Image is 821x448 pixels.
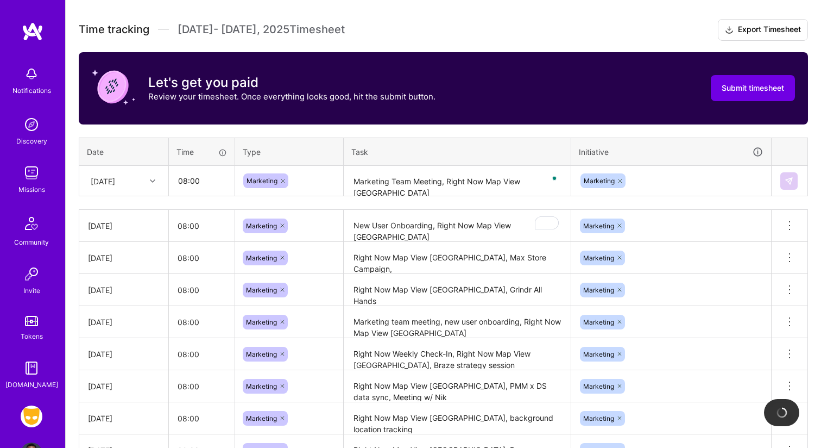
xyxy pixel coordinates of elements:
span: Marketing [583,318,614,326]
img: discovery [21,114,42,135]
span: Marketing [246,414,277,422]
span: Submit timesheet [722,83,784,94]
button: Export Timesheet [718,19,808,41]
img: logo [22,22,43,41]
div: null [780,172,799,190]
textarea: To enrich screen reader interactions, please activate Accessibility in Grammarly extension settings [345,211,570,241]
div: [DATE] [88,316,160,328]
span: Marketing [246,318,277,326]
img: Community [18,210,45,237]
img: bell [21,63,42,85]
span: Time tracking [79,23,149,36]
input: HH:MM [169,244,235,272]
textarea: Right Now Map View [GEOGRAPHIC_DATA], background location tracking [345,403,570,433]
img: tokens [25,316,38,326]
span: Marketing [583,414,614,422]
div: [DATE] [88,349,160,360]
textarea: Marketing team meeting, new user onboarding, Right Now Map View [GEOGRAPHIC_DATA] [345,307,570,337]
img: Grindr: Product & Marketing [21,406,42,427]
textarea: To enrich screen reader interactions, please activate Accessibility in Grammarly extension settings [345,167,570,196]
span: Marketing [584,177,615,185]
span: Marketing [583,254,614,262]
input: HH:MM [169,308,235,337]
div: [DOMAIN_NAME] [5,379,58,390]
div: Tokens [21,331,43,342]
a: Grindr: Product & Marketing [18,406,45,427]
div: [DATE] [88,413,160,424]
div: [DATE] [88,220,160,232]
div: Discovery [16,135,47,147]
div: Time [176,146,227,158]
textarea: Right Now Weekly Check-In, Right Now Map View [GEOGRAPHIC_DATA], Braze strategy session [345,339,570,369]
th: Task [344,138,571,166]
h3: Let's get you paid [148,74,435,91]
div: Community [14,237,49,248]
input: HH:MM [169,276,235,304]
img: loading [776,407,788,419]
th: Date [79,138,169,166]
span: Marketing [583,286,614,294]
span: Marketing [247,177,277,185]
img: Submit [785,177,793,185]
span: [DATE] - [DATE] , 2025 Timesheet [178,23,345,36]
img: guide book [21,357,42,379]
div: [DATE] [91,175,115,186]
span: Marketing [246,382,277,390]
span: Marketing [246,286,277,294]
textarea: Right Now Map View [GEOGRAPHIC_DATA], Max Store Campaign, [345,243,570,273]
textarea: Right Now Map View [GEOGRAPHIC_DATA], PMM x DS data sync, Meeting w/ Nik [345,371,570,401]
input: HH:MM [169,340,235,369]
img: coin [92,65,135,109]
input: HH:MM [169,404,235,433]
span: Marketing [583,382,614,390]
img: teamwork [21,162,42,184]
div: Notifications [12,85,51,96]
div: [DATE] [88,252,160,264]
div: [DATE] [88,381,160,392]
input: HH:MM [169,166,234,195]
th: Type [235,138,344,166]
button: Submit timesheet [711,75,795,101]
span: Marketing [246,350,277,358]
div: Missions [18,184,45,195]
span: Marketing [583,350,614,358]
div: Invite [23,285,40,296]
p: Review your timesheet. Once everything looks good, hit the submit button. [148,91,435,102]
input: HH:MM [169,211,235,240]
i: icon Chevron [150,178,155,184]
input: HH:MM [169,372,235,401]
i: icon Download [725,24,734,36]
span: Marketing [583,222,614,230]
div: [DATE] [88,284,160,296]
textarea: Right Now Map View [GEOGRAPHIC_DATA], Grindr All Hands [345,275,570,305]
span: Marketing [246,222,277,230]
span: Marketing [246,254,277,262]
div: Initiative [579,146,763,158]
img: Invite [21,263,42,285]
